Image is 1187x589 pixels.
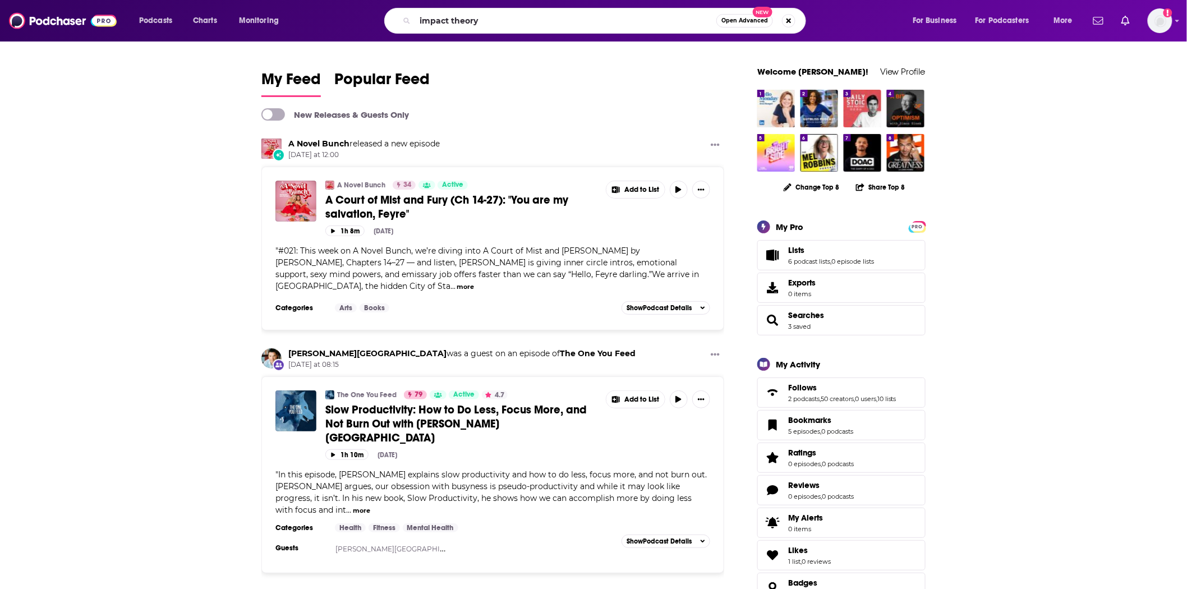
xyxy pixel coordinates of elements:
a: Slow Productivity: How to Do Less, Focus More, and Not Burn Out with [PERSON_NAME][GEOGRAPHIC_DATA] [325,403,598,445]
a: PRO [910,222,924,230]
a: 0 episodes [788,493,821,500]
a: Reviews [761,482,784,498]
div: [DATE] [374,227,393,235]
span: Reviews [757,475,926,505]
input: Search podcasts, credits, & more... [415,12,716,30]
span: Charts [193,13,217,29]
a: Mental Health [403,523,458,532]
div: New Appearance [273,359,285,371]
a: Books [360,303,389,312]
a: Exports [757,273,926,303]
span: Searches [757,305,926,335]
a: Show notifications dropdown [1089,11,1108,30]
img: A Novel Bunch [261,139,282,159]
span: Lists [757,240,926,270]
button: Show More Button [606,391,665,408]
img: The School of Greatness [887,134,924,172]
a: New Releases & Guests Only [261,108,409,121]
span: , [800,558,802,565]
a: Badges [788,578,822,588]
a: 0 users [855,395,876,403]
h3: Guests [275,544,326,553]
svg: Add a profile image [1163,8,1172,17]
span: 79 [415,389,422,401]
a: Cal Newport [288,348,447,358]
span: , [820,427,821,435]
button: open menu [905,12,971,30]
a: 34 [393,181,416,190]
span: Podcasts [139,13,172,29]
span: ... [346,505,351,515]
a: 50 creators [821,395,854,403]
div: My Activity [776,359,820,370]
img: Cal Newport [261,348,282,369]
a: The Daily Stoic [844,90,881,127]
a: Lists [761,247,784,263]
span: Logged in as hmill [1148,8,1172,33]
span: 0 items [788,525,823,533]
a: [PERSON_NAME][GEOGRAPHIC_DATA] [336,545,471,553]
span: My Alerts [761,515,784,531]
span: Badges [788,578,817,588]
span: In this episode, [PERSON_NAME] explains slow productivity and how to do less, focus more, and not... [275,470,707,515]
img: The One You Feed [325,390,334,399]
span: Bookmarks [757,410,926,440]
span: Open Advanced [721,18,768,24]
span: Bookmarks [788,415,831,425]
a: 0 reviews [802,558,831,565]
a: 3 saved [788,323,811,330]
span: 0 items [788,290,816,298]
span: , [821,460,822,468]
span: My Alerts [788,513,823,523]
a: Welcome [PERSON_NAME]! [757,66,868,77]
a: 79 [404,390,427,399]
span: Ratings [757,443,926,473]
span: [DATE] at 12:00 [288,150,440,160]
button: 4.7 [482,390,508,399]
span: , [876,395,877,403]
a: Active [449,390,479,399]
img: A Court of Mist and Fury (Ch 14-27): "You are my salvation, Feyre" [275,181,316,222]
a: Lists [788,245,874,255]
span: Lists [788,245,804,255]
button: Share Top 8 [855,176,906,198]
button: Show profile menu [1148,8,1172,33]
span: Add to List [624,395,659,404]
a: Podchaser - Follow, Share and Rate Podcasts [9,10,117,31]
span: " [275,246,699,291]
img: The Diary Of A CEO with Steven Bartlett [844,134,881,172]
span: For Business [913,13,957,29]
a: Bookmarks [788,415,853,425]
a: A Court of Mist and Fury (Ch 14-27): "You are my salvation, Feyre" [325,193,598,221]
a: Likes [788,545,831,555]
a: Fitness [369,523,400,532]
a: 5 episodes [788,427,820,435]
span: Show Podcast Details [627,304,692,312]
h3: Categories [275,523,326,532]
a: 6 podcast lists [788,257,830,265]
a: Likes [761,547,784,563]
span: Ratings [788,448,816,458]
span: , [821,493,822,500]
h3: released a new episode [288,139,440,149]
button: Show More Button [706,348,724,362]
a: Health [335,523,366,532]
a: Bookmarks [761,417,784,433]
a: 0 podcasts [821,427,853,435]
span: My Feed [261,70,321,95]
img: The Bright Side [757,134,795,172]
button: Show More Button [706,139,724,153]
button: Show More Button [692,181,710,199]
div: New Episode [273,149,285,161]
button: Show More Button [692,390,710,408]
button: more [353,506,370,516]
a: Searches [761,312,784,328]
a: Show notifications dropdown [1117,11,1134,30]
span: #021: This week on A Novel Bunch, we’re diving into A Court of Mist and [PERSON_NAME] by [PERSON_... [275,246,699,291]
span: ... [450,281,456,291]
img: The Gutbliss Podcast [800,90,838,127]
span: New [753,7,773,17]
